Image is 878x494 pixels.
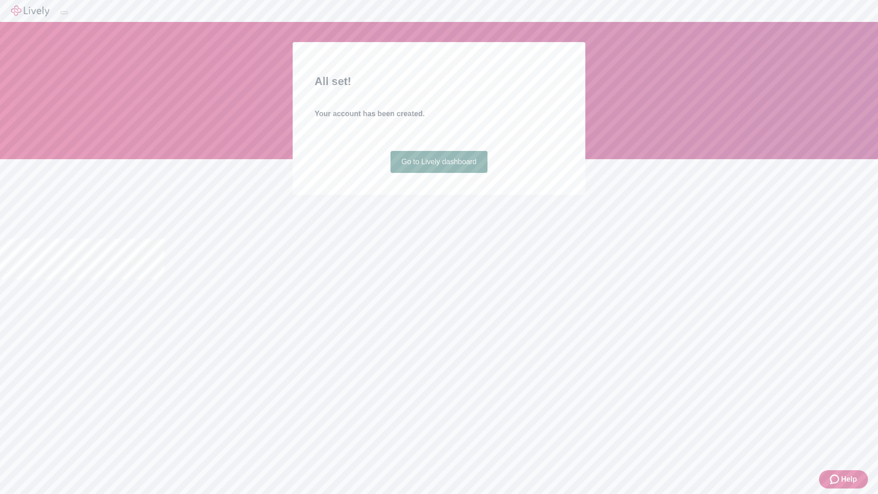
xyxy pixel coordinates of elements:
[830,474,841,485] svg: Zendesk support icon
[841,474,857,485] span: Help
[315,108,563,119] h4: Your account has been created.
[11,5,49,16] img: Lively
[819,470,868,489] button: Zendesk support iconHelp
[60,11,68,14] button: Log out
[391,151,488,173] a: Go to Lively dashboard
[315,73,563,90] h2: All set!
